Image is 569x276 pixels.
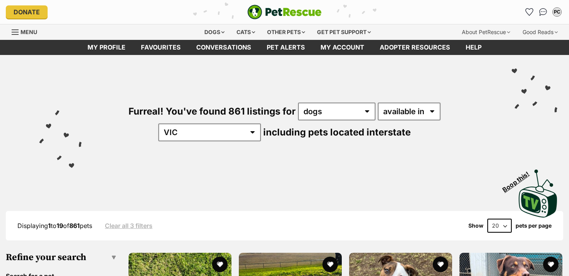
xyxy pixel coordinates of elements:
[523,6,563,18] ul: Account quick links
[48,222,51,230] strong: 1
[199,24,230,40] div: Dogs
[519,170,557,218] img: PetRescue TV logo
[517,24,563,40] div: Good Reads
[537,6,549,18] a: Conversations
[6,5,48,19] a: Donate
[519,163,557,219] a: Boop this!
[313,40,372,55] a: My account
[189,40,259,55] a: conversations
[263,127,411,138] span: including pets located interstate
[456,24,516,40] div: About PetRescue
[322,257,338,272] button: favourite
[262,24,310,40] div: Other pets
[312,24,376,40] div: Get pet support
[543,257,559,272] button: favourite
[551,6,563,18] button: My account
[523,6,535,18] a: Favourites
[539,8,547,16] img: chat-41dd97257d64d25036548639549fe6c8038ab92f7586957e7f3b1b290dea8141.svg
[516,223,552,229] label: pets per page
[259,40,313,55] a: Pet alerts
[105,222,153,229] a: Clear all 3 filters
[129,106,296,117] span: Furreal! You've found 861 listings for
[6,252,116,263] h3: Refine your search
[231,24,261,40] div: Cats
[133,40,189,55] a: Favourites
[553,8,561,16] div: PC
[247,5,322,19] img: logo-e224e6f780fb5917bec1dbf3a21bbac754714ae5b6737aabdf751b685950b380.svg
[468,223,483,229] span: Show
[458,40,489,55] a: Help
[247,5,322,19] a: PetRescue
[501,165,537,193] span: Boop this!
[212,257,228,272] button: favourite
[17,222,92,230] span: Displaying to of pets
[57,222,63,230] strong: 19
[433,257,448,272] button: favourite
[12,24,43,38] a: Menu
[372,40,458,55] a: Adopter resources
[69,222,80,230] strong: 861
[21,29,37,35] span: Menu
[80,40,133,55] a: My profile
